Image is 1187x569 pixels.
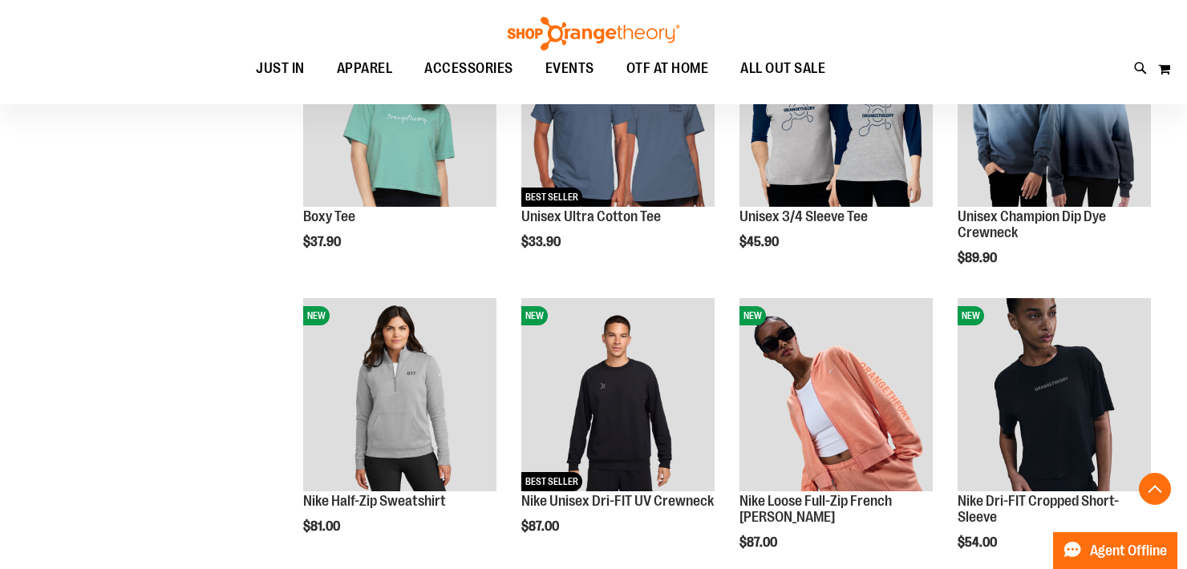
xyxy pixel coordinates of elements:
[521,14,715,209] a: Unisex Ultra Cotton TeeNEWBEST SELLER
[950,6,1159,306] div: product
[521,235,563,249] span: $33.90
[303,519,342,534] span: $81.00
[295,6,504,290] div: product
[958,298,1151,494] a: Nike Dri-FIT Cropped Short-SleeveNEW
[521,519,561,534] span: $87.00
[1090,543,1167,559] span: Agent Offline
[303,298,496,494] a: Nike Half-Zip SweatshirtNEW
[740,50,825,87] span: ALL OUT SALE
[958,306,984,325] span: NEW
[739,14,933,209] a: Unisex 3/4 Sleeve TeeNEW
[521,298,715,491] img: Nike Unisex Dri-FIT UV Crewneck
[303,298,496,491] img: Nike Half-Zip Sweatshirt
[521,306,548,325] span: NEW
[424,50,513,87] span: ACCESSORIES
[958,298,1151,491] img: Nike Dri-FIT Cropped Short-Sleeve
[626,50,709,87] span: OTF AT HOME
[303,235,343,249] span: $37.90
[303,493,446,509] a: Nike Half-Zip Sweatshirt
[958,208,1106,240] a: Unisex Champion Dip Dye Crewneck
[739,298,933,494] a: Nike Loose Full-Zip French Terry HoodieNEW
[739,208,868,224] a: Unisex 3/4 Sleeve Tee
[521,493,714,509] a: Nike Unisex Dri-FIT UV Crewneck
[739,14,933,207] img: Unisex 3/4 Sleeve Tee
[731,6,941,290] div: product
[958,535,999,550] span: $54.00
[256,50,305,87] span: JUST IN
[958,251,999,265] span: $89.90
[303,14,496,207] img: Boxy Tee
[521,14,715,207] img: Unisex Ultra Cotton Tee
[1053,532,1177,569] button: Agent Offline
[303,208,355,224] a: Boxy Tee
[337,50,393,87] span: APPAREL
[958,14,1151,207] img: Unisex Champion Dip Dye Crewneck
[958,493,1119,525] a: Nike Dri-FIT Cropped Short-Sleeve
[303,14,496,209] a: Boxy TeeNEW
[739,306,766,325] span: NEW
[739,493,892,525] a: Nike Loose Full-Zip French [PERSON_NAME]
[739,535,780,550] span: $87.00
[521,208,661,224] a: Unisex Ultra Cotton Tee
[521,472,582,491] span: BEST SELLER
[521,298,715,494] a: Nike Unisex Dri-FIT UV CrewneckNEWBEST SELLER
[739,298,933,491] img: Nike Loose Full-Zip French Terry Hoodie
[1139,473,1171,505] button: Back To Top
[505,17,682,50] img: Shop Orangetheory
[739,235,781,249] span: $45.90
[521,188,582,207] span: BEST SELLER
[545,50,594,87] span: EVENTS
[958,14,1151,209] a: Unisex Champion Dip Dye CrewneckNEW
[513,6,723,290] div: product
[303,306,330,325] span: NEW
